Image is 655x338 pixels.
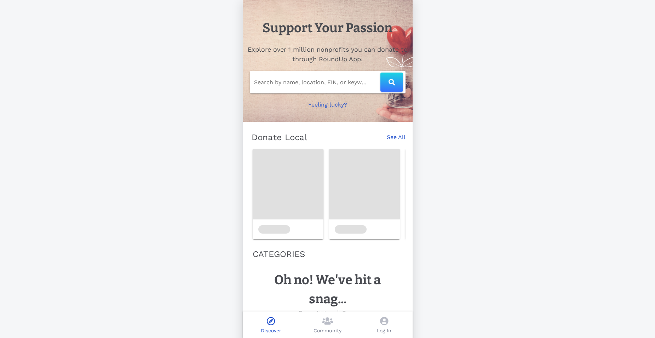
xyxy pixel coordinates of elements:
[257,270,398,309] h1: Oh no! We've hit a snag...
[247,45,408,64] h2: Explore over 1 million nonprofits you can donate to through RoundUp App.
[308,101,347,109] p: Feeling lucky?
[257,309,398,317] p: Error: Network Error
[377,327,391,334] p: Log In
[253,248,403,260] p: CATEGORIES
[261,327,281,334] p: Discover
[263,18,392,38] h1: Support Your Passion
[387,133,406,149] a: See All
[252,132,308,143] p: Donate Local
[314,327,341,334] p: Community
